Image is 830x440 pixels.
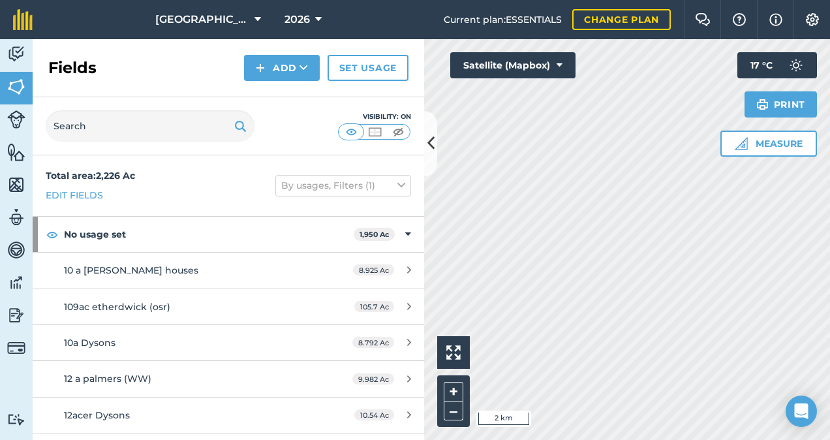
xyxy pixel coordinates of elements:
span: [GEOGRAPHIC_DATA] [155,12,249,27]
img: svg+xml;base64,PHN2ZyB4bWxucz0iaHR0cDovL3d3dy53My5vcmcvMjAwMC9zdmciIHdpZHRoPSI1NiIgaGVpZ2h0PSI2MC... [7,175,25,195]
div: No usage set1,950 Ac [33,217,424,252]
span: 10.54 Ac [354,409,394,420]
img: Two speech bubbles overlapping with the left bubble in the forefront [695,13,711,26]
div: Open Intercom Messenger [786,396,817,427]
img: svg+xml;base64,PHN2ZyB4bWxucz0iaHR0cDovL3d3dy53My5vcmcvMjAwMC9zdmciIHdpZHRoPSI1MCIgaGVpZ2h0PSI0MC... [367,125,383,138]
button: Measure [720,131,817,157]
img: svg+xml;base64,PHN2ZyB4bWxucz0iaHR0cDovL3d3dy53My5vcmcvMjAwMC9zdmciIHdpZHRoPSI1MCIgaGVpZ2h0PSI0MC... [343,125,360,138]
span: 2026 [284,12,310,27]
span: 12acer Dysons [64,409,130,421]
img: svg+xml;base64,PD94bWwgdmVyc2lvbj0iMS4wIiBlbmNvZGluZz0idXRmLTgiPz4KPCEtLSBHZW5lcmF0b3I6IEFkb2JlIE... [7,240,25,260]
img: A question mark icon [731,13,747,26]
img: svg+xml;base64,PHN2ZyB4bWxucz0iaHR0cDovL3d3dy53My5vcmcvMjAwMC9zdmciIHdpZHRoPSIxOSIgaGVpZ2h0PSIyNC... [234,118,247,134]
span: 10 a [PERSON_NAME] houses [64,264,198,276]
button: By usages, Filters (1) [275,175,411,196]
img: svg+xml;base64,PHN2ZyB4bWxucz0iaHR0cDovL3d3dy53My5vcmcvMjAwMC9zdmciIHdpZHRoPSIxOCIgaGVpZ2h0PSIyNC... [46,227,58,242]
a: 109ac etherdwick (osr)105.7 Ac [33,289,424,324]
img: svg+xml;base64,PD94bWwgdmVyc2lvbj0iMS4wIiBlbmNvZGluZz0idXRmLTgiPz4KPCEtLSBHZW5lcmF0b3I6IEFkb2JlIE... [7,413,25,426]
img: svg+xml;base64,PHN2ZyB4bWxucz0iaHR0cDovL3d3dy53My5vcmcvMjAwMC9zdmciIHdpZHRoPSI1NiIgaGVpZ2h0PSI2MC... [7,77,25,97]
strong: No usage set [64,217,354,252]
img: svg+xml;base64,PD94bWwgdmVyc2lvbj0iMS4wIiBlbmNvZGluZz0idXRmLTgiPz4KPCEtLSBHZW5lcmF0b3I6IEFkb2JlIE... [7,273,25,292]
span: 10a Dysons [64,337,115,349]
img: svg+xml;base64,PHN2ZyB4bWxucz0iaHR0cDovL3d3dy53My5vcmcvMjAwMC9zdmciIHdpZHRoPSIxNCIgaGVpZ2h0PSIyNC... [256,60,265,76]
a: 10 a [PERSON_NAME] houses8.925 Ac [33,253,424,288]
div: Visibility: On [338,112,411,122]
img: svg+xml;base64,PHN2ZyB4bWxucz0iaHR0cDovL3d3dy53My5vcmcvMjAwMC9zdmciIHdpZHRoPSIxOSIgaGVpZ2h0PSIyNC... [756,97,769,112]
a: 10a Dysons8.792 Ac [33,325,424,360]
span: 9.982 Ac [352,373,394,385]
img: svg+xml;base64,PD94bWwgdmVyc2lvbj0iMS4wIiBlbmNvZGluZz0idXRmLTgiPz4KPCEtLSBHZW5lcmF0b3I6IEFkb2JlIE... [783,52,809,78]
img: svg+xml;base64,PHN2ZyB4bWxucz0iaHR0cDovL3d3dy53My5vcmcvMjAwMC9zdmciIHdpZHRoPSI1NiIgaGVpZ2h0PSI2MC... [7,142,25,162]
span: 8.792 Ac [352,337,394,348]
img: svg+xml;base64,PHN2ZyB4bWxucz0iaHR0cDovL3d3dy53My5vcmcvMjAwMC9zdmciIHdpZHRoPSI1MCIgaGVpZ2h0PSI0MC... [390,125,407,138]
button: Satellite (Mapbox) [450,52,576,78]
strong: Total area : 2,226 Ac [46,170,135,181]
input: Search [46,110,254,142]
button: + [444,382,463,401]
a: Edit fields [46,188,103,202]
button: – [444,401,463,420]
span: 12 a palmers (WW) [64,373,151,385]
span: 8.925 Ac [353,264,394,275]
span: Current plan : ESSENTIALS [444,12,562,27]
a: Change plan [572,9,671,30]
button: Add [244,55,320,81]
span: 105.7 Ac [354,301,394,312]
img: svg+xml;base64,PHN2ZyB4bWxucz0iaHR0cDovL3d3dy53My5vcmcvMjAwMC9zdmciIHdpZHRoPSIxNyIgaGVpZ2h0PSIxNy... [769,12,782,27]
h2: Fields [48,57,97,78]
img: Four arrows, one pointing top left, one top right, one bottom right and the last bottom left [446,345,461,360]
a: Set usage [328,55,408,81]
span: 109ac etherdwick (osr) [64,301,170,313]
a: 12acer Dysons10.54 Ac [33,398,424,433]
img: svg+xml;base64,PD94bWwgdmVyc2lvbj0iMS4wIiBlbmNvZGluZz0idXRmLTgiPz4KPCEtLSBHZW5lcmF0b3I6IEFkb2JlIE... [7,44,25,64]
img: svg+xml;base64,PD94bWwgdmVyc2lvbj0iMS4wIiBlbmNvZGluZz0idXRmLTgiPz4KPCEtLSBHZW5lcmF0b3I6IEFkb2JlIE... [7,110,25,129]
span: 17 ° C [750,52,773,78]
img: fieldmargin Logo [13,9,33,30]
img: svg+xml;base64,PD94bWwgdmVyc2lvbj0iMS4wIiBlbmNvZGluZz0idXRmLTgiPz4KPCEtLSBHZW5lcmF0b3I6IEFkb2JlIE... [7,339,25,357]
img: svg+xml;base64,PD94bWwgdmVyc2lvbj0iMS4wIiBlbmNvZGluZz0idXRmLTgiPz4KPCEtLSBHZW5lcmF0b3I6IEFkb2JlIE... [7,306,25,325]
img: A cog icon [805,13,820,26]
button: Print [745,91,818,118]
img: Ruler icon [735,137,748,150]
strong: 1,950 Ac [360,230,390,239]
a: 12 a palmers (WW)9.982 Ac [33,361,424,396]
button: 17 °C [737,52,817,78]
img: svg+xml;base64,PD94bWwgdmVyc2lvbj0iMS4wIiBlbmNvZGluZz0idXRmLTgiPz4KPCEtLSBHZW5lcmF0b3I6IEFkb2JlIE... [7,208,25,227]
